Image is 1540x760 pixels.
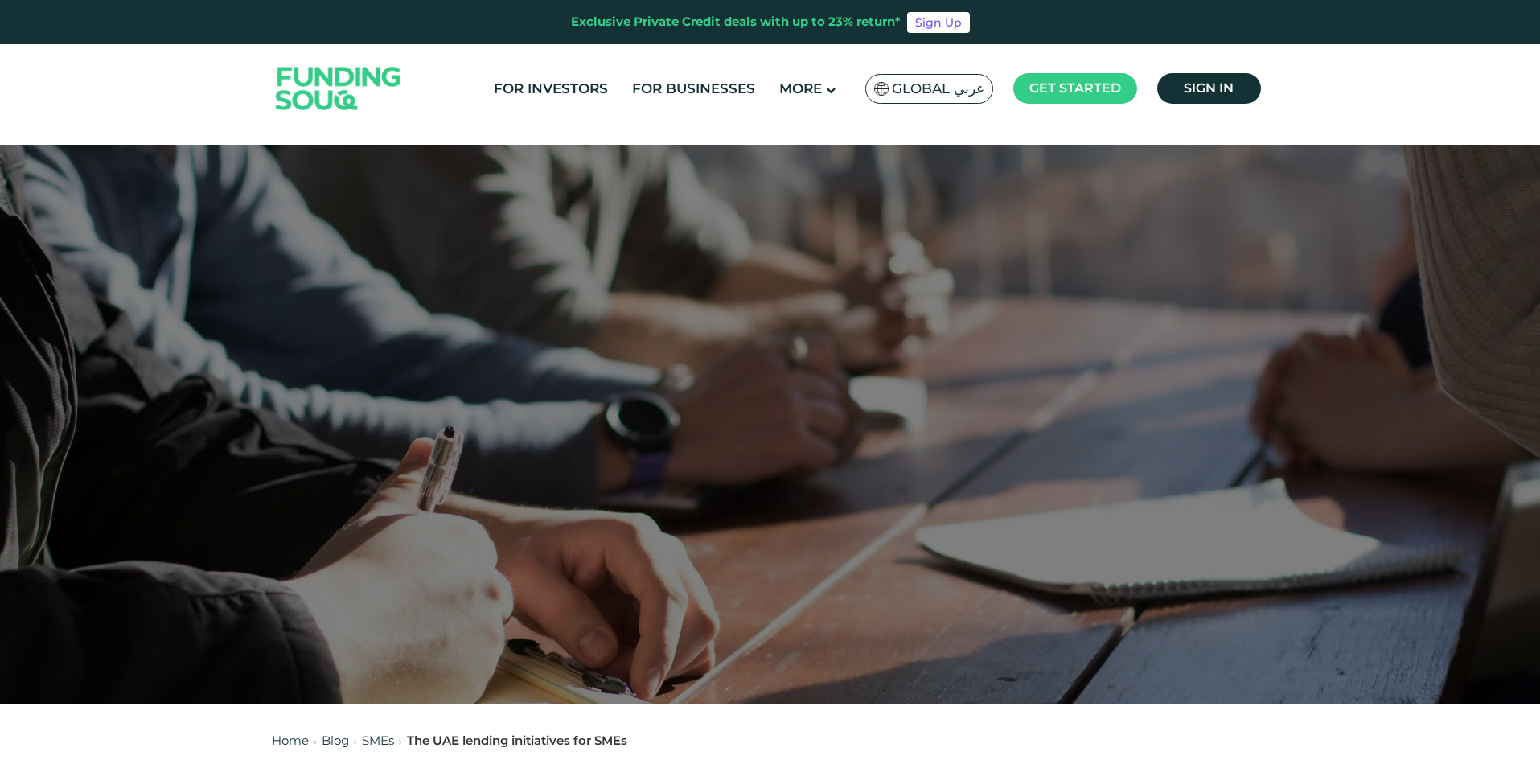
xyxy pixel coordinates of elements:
div: The UAE lending initiatives for SMEs [407,732,627,750]
a: Sign in [1157,73,1261,104]
a: Sign Up [907,12,970,33]
img: SA Flag [874,82,889,96]
div: Exclusive Private Credit deals with up to 23% return* [571,13,901,31]
a: For Businesses [628,76,759,102]
span: More [779,80,822,97]
a: For Investors [490,76,612,102]
a: Home [272,733,309,748]
img: Logo [260,48,417,129]
a: SMEs [362,733,394,748]
a: Blog [322,733,349,748]
span: Sign in [1184,80,1234,96]
span: Global عربي [892,80,984,98]
span: Get started [1029,80,1121,96]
